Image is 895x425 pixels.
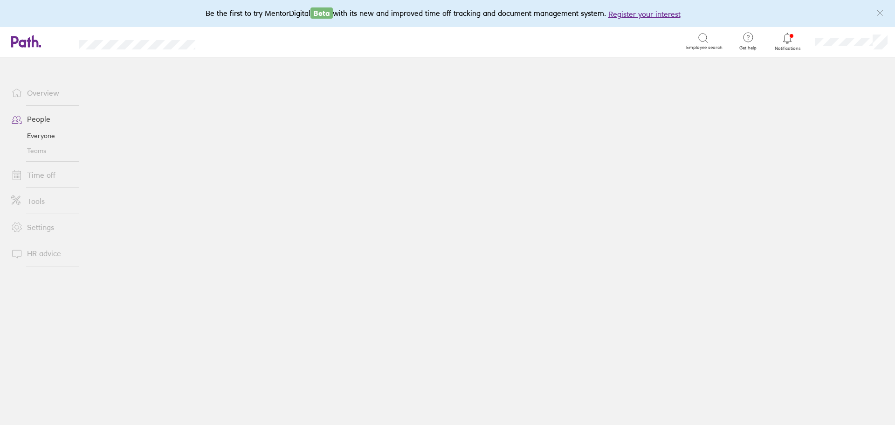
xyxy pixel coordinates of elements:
[4,192,79,210] a: Tools
[4,84,79,102] a: Overview
[206,7,690,20] div: Be the first to try MentorDigital with its new and improved time off tracking and document manage...
[608,8,681,20] button: Register your interest
[733,45,763,51] span: Get help
[4,128,79,143] a: Everyone
[4,218,79,237] a: Settings
[4,110,79,128] a: People
[310,7,333,19] span: Beta
[4,244,79,263] a: HR advice
[4,143,79,158] a: Teams
[772,46,803,51] span: Notifications
[686,45,723,50] span: Employee search
[220,37,244,45] div: Search
[4,166,79,184] a: Time off
[772,32,803,51] a: Notifications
